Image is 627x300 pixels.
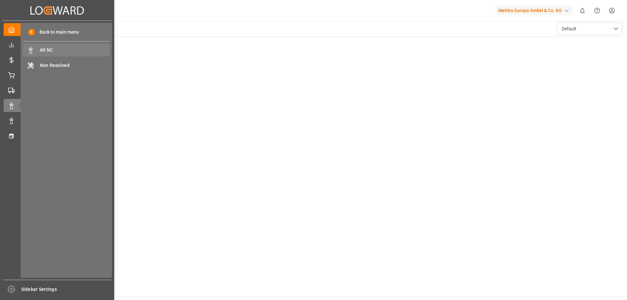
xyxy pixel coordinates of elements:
[4,69,111,81] a: Order Management
[4,38,111,51] a: Control Tower
[21,286,112,293] span: Sidebar Settings
[496,4,575,17] button: Melitta Europa GmbH & Co. KG
[40,47,110,54] span: All NC
[4,54,111,66] a: Rate Management
[557,23,622,35] button: open menu
[590,3,604,18] button: Help Center
[4,84,111,97] a: Transport Management
[496,6,572,15] div: Melitta Europa GmbH & Co. KG
[35,29,79,36] span: Back to main menu
[4,129,111,142] a: Timeslot Management
[575,3,590,18] button: show 0 new notifications
[23,59,110,71] a: Non Resolved
[4,23,111,36] a: My Cockpit
[23,44,110,56] a: All NC
[562,25,576,32] span: Default
[40,62,110,69] span: Non Resolved
[4,114,111,127] a: Data Management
